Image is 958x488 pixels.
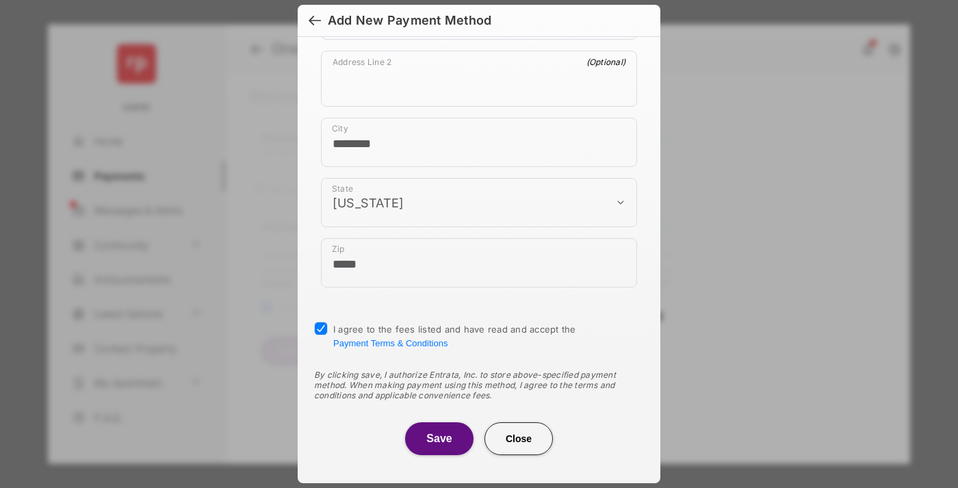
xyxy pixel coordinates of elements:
button: Close [484,422,553,455]
div: Add New Payment Method [328,13,491,28]
div: payment_method_screening[postal_addresses][administrativeArea] [321,178,637,227]
button: I agree to the fees listed and have read and accept the [333,338,448,348]
div: payment_method_screening[postal_addresses][addressLine2] [321,51,637,107]
div: By clicking save, I authorize Entrata, Inc. to store above-specified payment method. When making ... [314,370,644,400]
div: payment_method_screening[postal_addresses][locality] [321,118,637,167]
div: payment_method_screening[postal_addresses][postalCode] [321,238,637,287]
span: I agree to the fees listed and have read and accept the [333,324,576,348]
button: Save [405,422,474,455]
